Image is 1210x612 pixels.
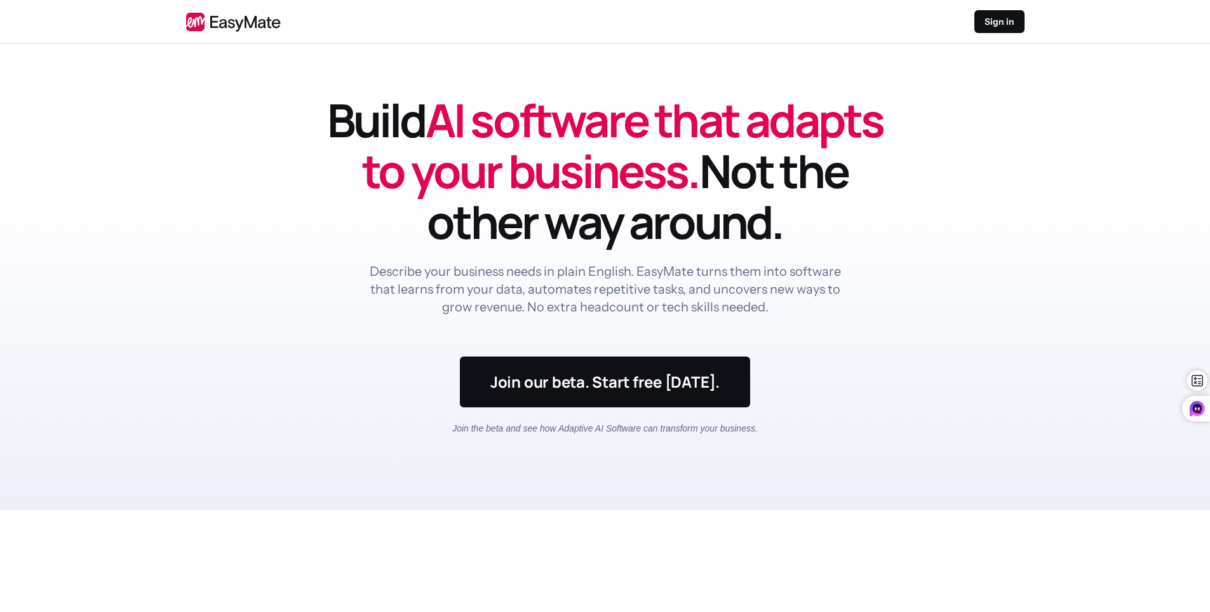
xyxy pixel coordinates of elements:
[362,88,883,202] span: AI software that adapts to your business.
[366,262,844,316] p: Describe your business needs in plain English. EasyMate turns them into software that learns from...
[974,10,1025,33] a: Sign in
[186,12,281,32] img: EasyMate logo
[985,15,1014,28] p: Sign in
[326,95,885,247] h1: Build Not the other way around.
[452,423,758,433] em: Join the beta and see how Adaptive AI Software can transform your business.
